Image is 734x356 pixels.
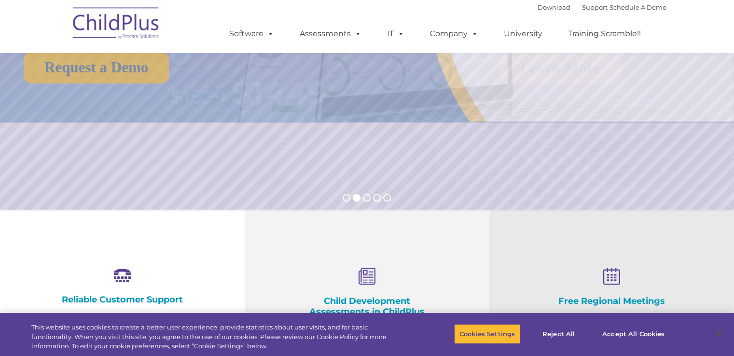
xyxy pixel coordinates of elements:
font: | [538,3,666,11]
a: Request a Demo [24,52,169,83]
a: Support [582,3,608,11]
h4: Child Development Assessments in ChildPlus [293,296,441,317]
button: Cookies Settings [454,324,520,344]
a: Download [538,3,570,11]
img: ChildPlus by Procare Solutions [68,0,165,49]
button: Close [708,323,729,344]
a: Company [420,24,488,43]
button: Reject All [528,324,589,344]
span: Phone number [134,103,175,110]
a: Assessments [290,24,371,43]
span: Last name [134,64,164,71]
a: Schedule A Demo [609,3,666,11]
a: Software [220,24,284,43]
div: This website uses cookies to create a better user experience, provide statistics about user visit... [31,323,404,351]
h4: Free Regional Meetings [538,296,686,306]
a: IT [377,24,414,43]
button: Accept All Cookies [597,324,670,344]
a: Training Scramble!! [558,24,651,43]
h4: Reliable Customer Support [48,294,196,305]
a: University [494,24,552,43]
